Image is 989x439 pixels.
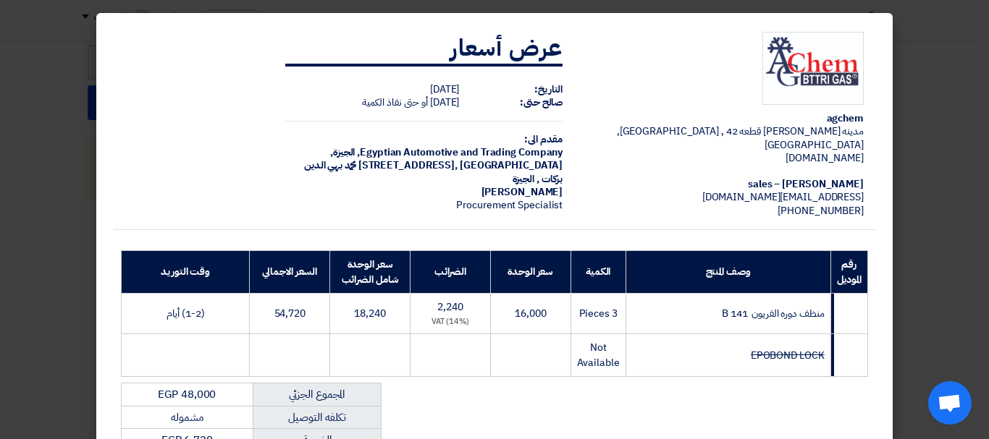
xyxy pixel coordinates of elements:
strong: مقدم الى: [524,132,563,147]
span: الجيزة, [GEOGRAPHIC_DATA] ,[STREET_ADDRESS] محمد بهي الدين بركات , الجيزة [304,145,563,186]
span: 16,000 [515,306,546,321]
strong: عرض أسعار [450,30,563,65]
span: [PHONE_NUMBER] [778,203,864,218]
span: مدينه [PERSON_NAME] قطعه 42 , [GEOGRAPHIC_DATA], [GEOGRAPHIC_DATA] [617,124,864,152]
span: [DATE] [430,95,459,110]
span: (1-2) أيام [167,306,205,321]
span: Egyptian Automotive and Trading Company, [357,145,563,160]
strike: EPOBOND LOCK [751,348,825,363]
span: [EMAIL_ADDRESS][DOMAIN_NAME] [702,189,864,205]
th: سعر الوحدة شامل الضرائب [330,250,411,293]
span: 2,240 [437,299,463,315]
span: [DATE] [430,82,459,97]
th: الكمية [571,250,626,293]
th: الضرائب [410,250,490,293]
span: 18,240 [354,306,385,321]
span: Not Available [577,340,620,370]
img: Company Logo [762,32,864,106]
strong: التاريخ: [534,82,563,97]
th: سعر الوحدة [490,250,571,293]
td: تكلفه التوصيل [253,406,381,429]
span: أو حتى نفاذ الكمية [362,95,428,110]
div: (14%) VAT [416,316,484,328]
div: agchem [586,112,864,125]
td: EGP 48,000 [122,383,253,406]
th: السعر الاجمالي [250,250,330,293]
span: [PERSON_NAME] [481,184,563,200]
th: وقت التوريد [122,250,250,293]
span: [DOMAIN_NAME] [786,150,864,166]
td: المجموع الجزئي [253,383,381,406]
span: 3 Pieces [579,306,618,321]
th: وصف المنتج [626,250,830,293]
th: رقم الموديل [830,250,867,293]
div: Open chat [928,381,972,425]
span: 54,720 [274,306,306,321]
span: Procurement Specialist [456,197,563,213]
span: مشموله [171,409,203,425]
span: منظف دوره الفريون 141 B [722,306,825,321]
div: [PERSON_NAME] – sales [586,178,864,191]
strong: صالح حتى: [520,95,563,110]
